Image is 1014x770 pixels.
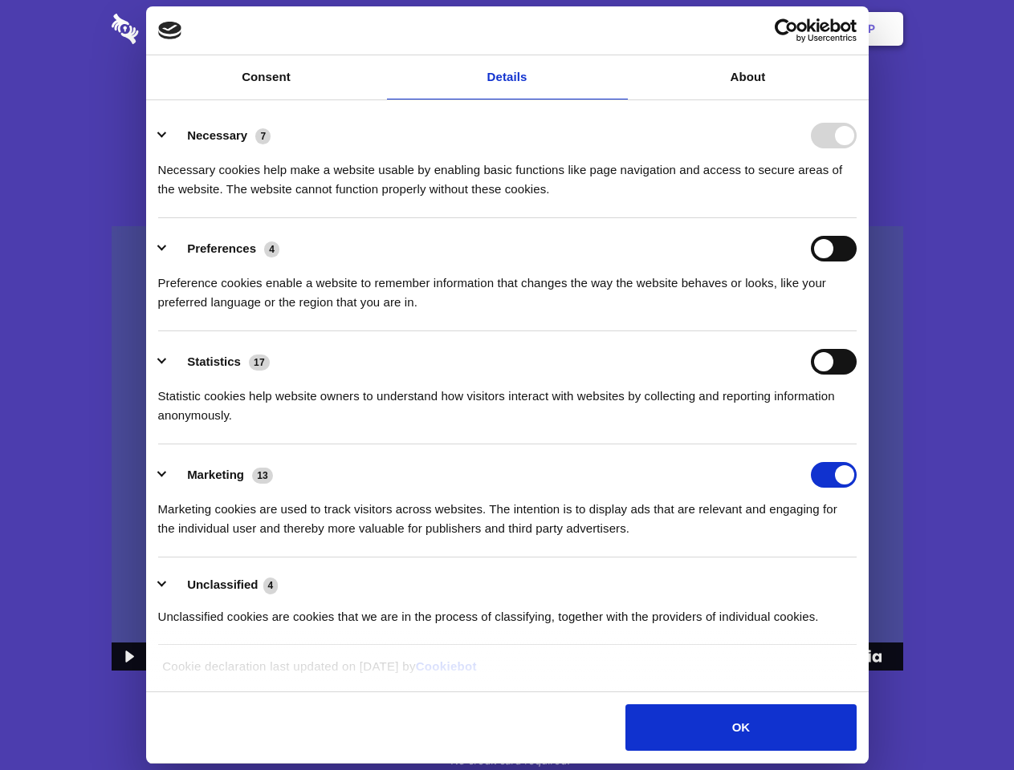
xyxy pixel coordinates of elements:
button: Play Video [112,642,145,671]
a: Consent [146,55,387,99]
button: Marketing (13) [158,462,283,488]
span: 13 [252,468,273,484]
button: Statistics (17) [158,349,280,375]
button: Preferences (4) [158,236,290,261]
label: Marketing [187,468,244,481]
a: Usercentrics Cookiebot - opens in a new window [716,18,857,43]
div: Marketing cookies are used to track visitors across websites. The intention is to display ads tha... [158,488,857,538]
div: Cookie declaration last updated on [DATE] by [150,657,864,688]
span: 4 [263,577,279,594]
a: Login [728,4,798,54]
div: Necessary cookies help make a website usable by enabling basic functions like page navigation and... [158,148,857,199]
h4: Auto-redaction of sensitive data, encrypted data sharing and self-destructing private chats. Shar... [112,146,903,199]
label: Preferences [187,241,256,255]
label: Statistics [187,355,241,368]
a: Contact [651,4,725,54]
div: Statistic cookies help website owners to understand how visitors interact with websites by collec... [158,375,857,425]
button: Unclassified (4) [158,575,288,595]
a: Cookiebot [416,659,477,673]
span: 17 [249,355,270,371]
img: logo [158,22,182,39]
img: logo-wordmark-white-trans-d4663122ce5f474addd5e946df7df03e33cb6a1c49d2221995e7729f52c070b2.svg [112,14,249,44]
h1: Eliminate Slack Data Loss. [112,72,903,130]
a: Pricing [471,4,541,54]
a: About [628,55,869,99]
span: 4 [264,241,279,257]
button: OK [625,704,856,751]
div: Unclassified cookies are cookies that we are in the process of classifying, together with the pro... [158,595,857,626]
iframe: Drift Widget Chat Controller [934,690,995,751]
a: Details [387,55,628,99]
button: Necessary (7) [158,123,281,148]
label: Necessary [187,128,247,142]
div: Preference cookies enable a website to remember information that changes the way the website beha... [158,261,857,312]
span: 7 [255,128,271,144]
img: Sharesecret [112,226,903,671]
